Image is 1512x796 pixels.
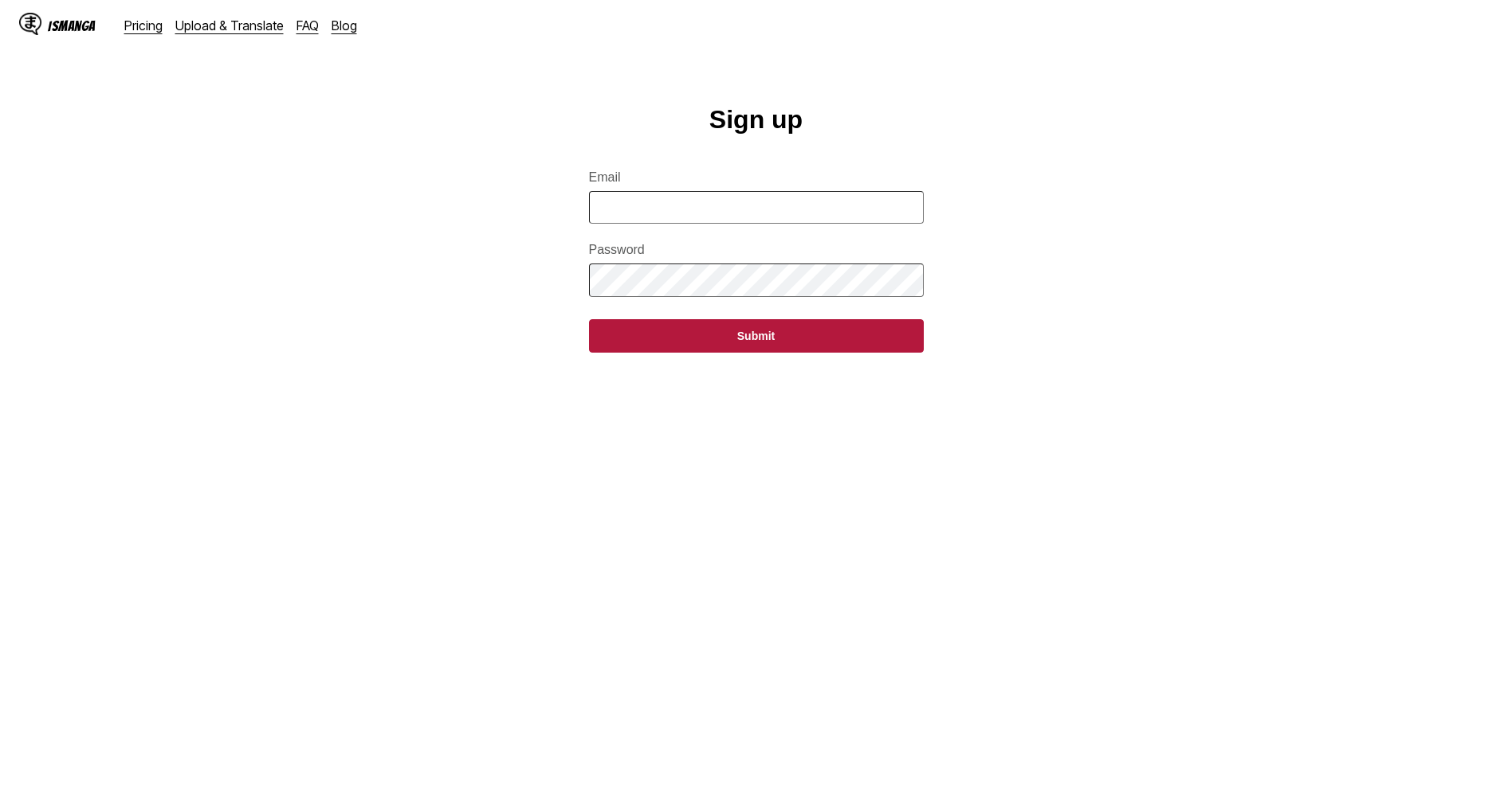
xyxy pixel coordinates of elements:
a: Blog [332,18,357,33]
button: Submit [589,319,924,353]
h1: Sign up [709,105,803,135]
a: IsManga LogoIsManga [19,13,124,38]
label: Password [589,243,924,257]
label: Email [589,170,924,185]
a: Pricing [124,18,163,33]
a: Upload & Translate [175,18,284,33]
img: IsManga Logo [19,13,41,35]
a: FAQ [297,18,319,33]
div: IsManga [48,18,96,33]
